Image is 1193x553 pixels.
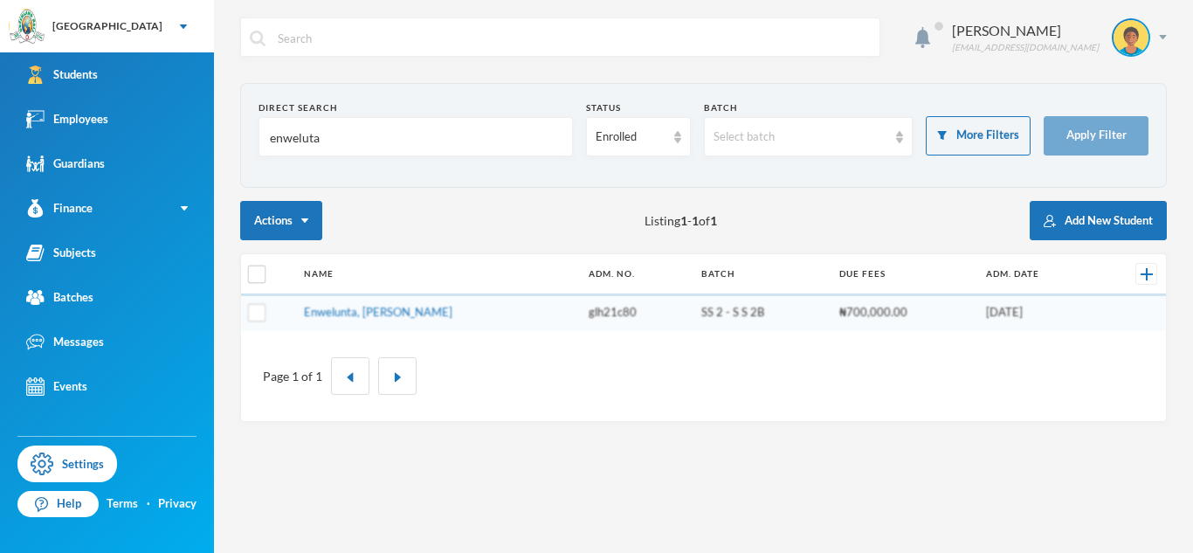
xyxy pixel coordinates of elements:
a: Privacy [158,495,197,513]
img: logo [10,10,45,45]
div: [GEOGRAPHIC_DATA] [52,18,162,34]
button: Actions [240,201,322,240]
th: Adm. Date [977,254,1099,294]
input: Name, Admin No, Phone number, Email Address [268,118,563,157]
div: Subjects [26,244,96,262]
div: Guardians [26,155,105,173]
b: 1 [710,213,717,228]
td: [DATE] [977,294,1099,331]
div: Batches [26,288,93,307]
div: Enrolled [596,128,665,146]
div: Status [586,101,691,114]
div: Employees [26,110,108,128]
div: Page 1 of 1 [263,367,322,385]
div: Select batch [714,128,888,146]
button: Add New Student [1030,201,1167,240]
div: Finance [26,199,93,218]
img: search [250,31,265,46]
th: Batch [693,254,831,294]
td: SS 2 - S S 2B [693,294,831,331]
b: 1 [692,213,699,228]
div: Students [26,66,98,84]
div: Direct Search [259,101,573,114]
th: Due Fees [831,254,977,294]
b: 1 [680,213,687,228]
button: More Filters [926,116,1031,156]
div: Events [26,377,87,396]
td: glh21c80 [580,294,693,331]
img: + [1141,268,1153,280]
input: Search [276,18,871,58]
a: Help [17,491,99,517]
a: Enwelunta, [PERSON_NAME] [304,305,452,319]
span: Listing - of [645,211,717,230]
div: Messages [26,333,104,351]
button: Apply Filter [1044,116,1148,156]
th: Adm. No. [580,254,693,294]
a: Terms [107,495,138,513]
div: [PERSON_NAME] [952,20,1099,41]
div: [EMAIL_ADDRESS][DOMAIN_NAME] [952,41,1099,54]
td: ₦700,000.00 [831,294,977,331]
th: Name [295,254,580,294]
div: · [147,495,150,513]
div: Batch [704,101,914,114]
img: STUDENT [1114,20,1148,55]
a: Settings [17,446,117,482]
